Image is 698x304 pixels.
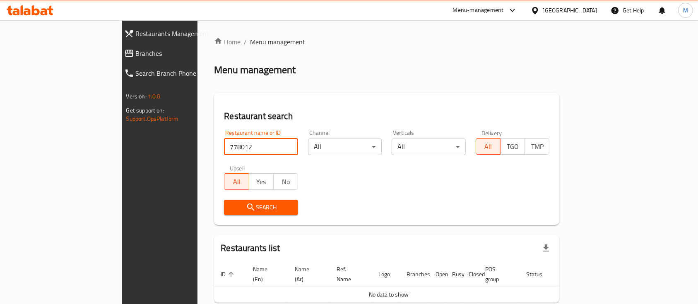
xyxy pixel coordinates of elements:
span: Menu management [250,37,305,47]
div: Export file [536,238,556,258]
span: Yes [253,176,270,188]
span: Restaurants Management [136,29,232,38]
h2: Menu management [214,63,296,77]
span: 1.0.0 [148,91,161,102]
th: Busy [445,262,462,287]
th: Closed [462,262,479,287]
div: All [392,139,466,155]
button: TGO [500,138,525,155]
input: Search for restaurant name or ID.. [224,139,298,155]
th: Branches [400,262,429,287]
button: Yes [249,173,274,190]
a: Search Branch Phone [118,63,239,83]
label: Upsell [230,165,245,171]
span: Status [526,269,553,279]
span: Search [231,202,291,213]
h2: Restaurants list [221,242,280,254]
th: Logo [372,262,400,287]
span: Version: [126,91,147,102]
span: Name (Ar) [295,264,320,284]
span: Get support on: [126,105,164,116]
a: Branches [118,43,239,63]
span: Name (En) [253,264,278,284]
span: POS group [485,264,510,284]
span: No data to show [369,289,409,300]
li: / [244,37,247,47]
span: ID [221,269,236,279]
nav: breadcrumb [214,37,559,47]
span: All [479,141,497,153]
div: Menu-management [453,5,504,15]
span: TGO [504,141,522,153]
span: No [277,176,295,188]
span: All [228,176,246,188]
button: No [273,173,298,190]
div: All [308,139,382,155]
span: TMP [528,141,546,153]
button: All [224,173,249,190]
button: TMP [525,138,549,155]
span: Ref. Name [337,264,362,284]
a: Restaurants Management [118,24,239,43]
th: Open [429,262,445,287]
span: Branches [136,48,232,58]
label: Delivery [481,130,502,136]
button: All [476,138,501,155]
button: Search [224,200,298,215]
span: M [683,6,688,15]
div: [GEOGRAPHIC_DATA] [543,6,597,15]
a: Support.OpsPlatform [126,113,179,124]
span: Search Branch Phone [136,68,232,78]
table: enhanced table [214,262,592,303]
h2: Restaurant search [224,110,549,122]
